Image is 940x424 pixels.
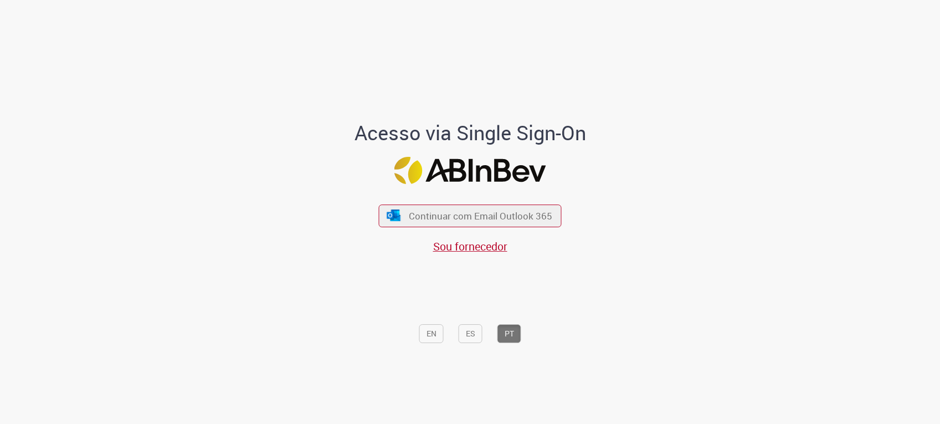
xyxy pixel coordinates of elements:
button: ES [459,324,482,343]
button: ícone Azure/Microsoft 360 Continuar com Email Outlook 365 [379,205,562,227]
img: Logo ABInBev [394,157,546,184]
img: ícone Azure/Microsoft 360 [386,210,401,221]
a: Sou fornecedor [433,239,507,254]
button: PT [497,324,521,343]
h1: Acesso via Single Sign-On [316,122,624,144]
span: Continuar com Email Outlook 365 [409,210,552,222]
button: EN [419,324,444,343]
